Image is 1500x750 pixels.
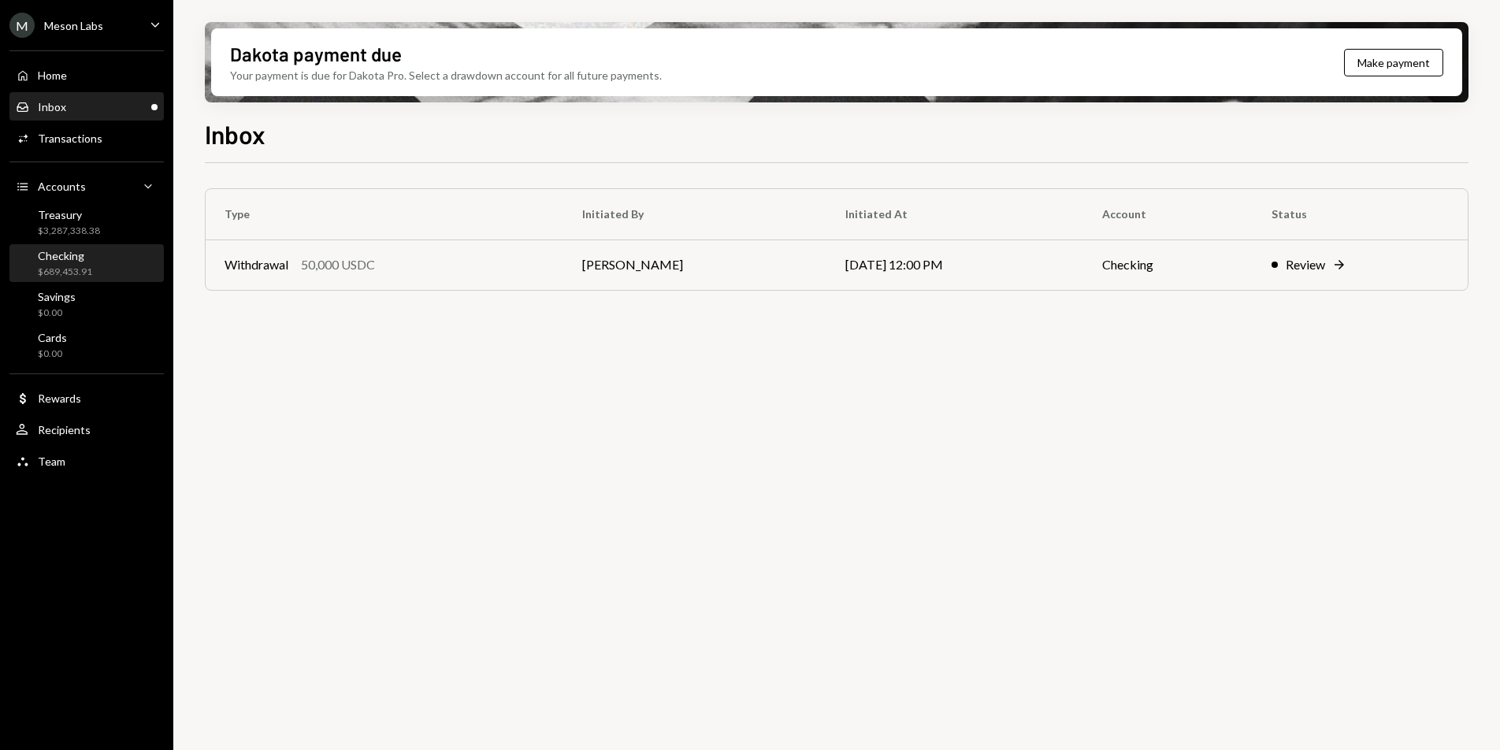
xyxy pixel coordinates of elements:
div: Checking [38,249,92,262]
td: Checking [1083,239,1252,290]
div: Dakota payment due [230,41,402,67]
div: Accounts [38,180,86,193]
th: Initiated By [563,189,826,239]
a: Inbox [9,92,164,121]
a: Savings$0.00 [9,285,164,323]
th: Initiated At [826,189,1083,239]
div: Inbox [38,100,66,113]
div: $689,453.91 [38,265,92,279]
button: Make payment [1344,49,1443,76]
div: Treasury [38,208,100,221]
div: 50,000 USDC [301,255,375,274]
div: $0.00 [38,306,76,320]
div: Home [38,69,67,82]
div: Your payment is due for Dakota Pro. Select a drawdown account for all future payments. [230,67,662,84]
div: Cards [38,331,67,344]
th: Account [1083,189,1252,239]
div: Withdrawal [225,255,288,274]
div: Rewards [38,392,81,405]
a: Accounts [9,172,164,200]
td: [DATE] 12:00 PM [826,239,1083,290]
div: $0.00 [38,347,67,361]
div: Review [1286,255,1325,274]
a: Treasury$3,287,338.38 [9,203,164,241]
a: Home [9,61,164,89]
th: Type [206,189,563,239]
a: Checking$689,453.91 [9,244,164,282]
div: Transactions [38,132,102,145]
a: Team [9,447,164,475]
a: Rewards [9,384,164,412]
td: [PERSON_NAME] [563,239,826,290]
div: Savings [38,290,76,303]
div: M [9,13,35,38]
div: Recipients [38,423,91,436]
div: $3,287,338.38 [38,225,100,238]
a: Recipients [9,415,164,444]
th: Status [1253,189,1468,239]
a: Cards$0.00 [9,326,164,364]
a: Transactions [9,124,164,152]
h1: Inbox [205,118,265,150]
div: Meson Labs [44,19,103,32]
div: Team [38,455,65,468]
